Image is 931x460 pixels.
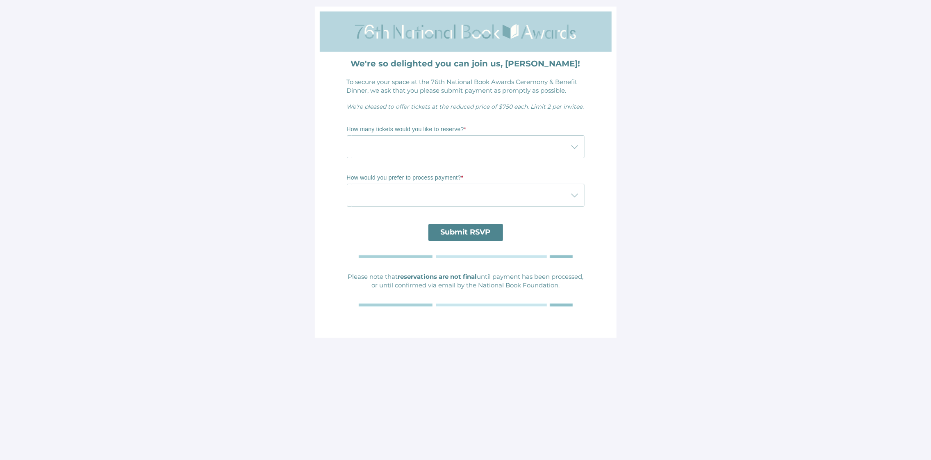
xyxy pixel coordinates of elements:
span: Submit RSVP [441,228,491,237]
p: How would you prefer to process payment? [347,174,585,182]
strong: reservations are not final [398,273,477,280]
p: How many tickets would you like to reserve? [347,125,585,134]
span: To secure your space at the 76th National Book Awards Ceremony & Benefit Dinner, we ask that you ... [347,78,578,94]
a: Submit RSVP [428,224,503,241]
strong: We're so delighted you can join us, [PERSON_NAME]! [351,59,580,68]
span: Please note that until payment has been processed, or until confirmed via email by the National B... [348,273,583,289]
span: We're pleased to offer tickets at the reduced price of $750 each. Limit 2 per invitee. [347,103,584,110]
